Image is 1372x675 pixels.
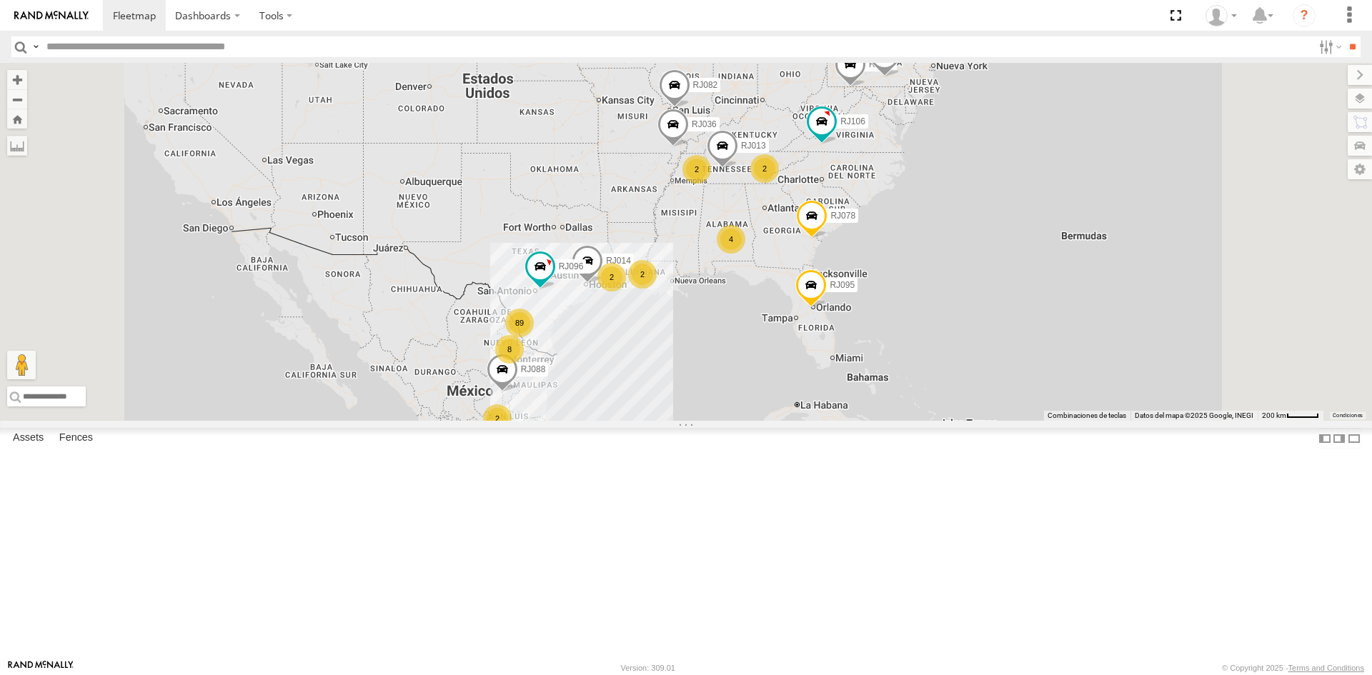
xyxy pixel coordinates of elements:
[1200,5,1242,26] div: Sebastian Velez
[741,141,766,151] span: RJ013
[7,89,27,109] button: Zoom out
[505,309,534,337] div: 89
[1288,664,1364,672] a: Terms and Conditions
[693,80,718,90] span: RJ082
[1313,36,1344,57] label: Search Filter Options
[7,70,27,89] button: Zoom in
[521,364,546,374] span: RJ088
[692,119,717,129] span: RJ036
[717,225,745,254] div: 4
[1258,411,1323,421] button: Escala del mapa: 200 km por 42 píxeles
[840,116,865,126] span: RJ106
[52,429,100,449] label: Fences
[559,261,584,271] span: RJ096
[597,263,626,291] div: 2
[628,260,657,289] div: 2
[606,256,631,266] span: RJ014
[6,429,51,449] label: Assets
[7,109,27,129] button: Zoom Home
[621,664,675,672] div: Version: 309.01
[8,661,74,675] a: Visit our Website
[1348,159,1372,179] label: Map Settings
[495,335,524,364] div: 8
[1333,413,1363,419] a: Condiciones (se abre en una nueva pestaña)
[483,404,512,433] div: 2
[682,155,711,184] div: 2
[1293,4,1316,27] i: ?
[1222,664,1364,672] div: © Copyright 2025 -
[1347,428,1361,449] label: Hide Summary Table
[1262,411,1286,419] span: 200 km
[7,351,36,379] button: Arrastra el hombrecito naranja al mapa para abrir Street View
[830,279,855,289] span: RJ095
[7,136,27,156] label: Measure
[750,154,779,183] div: 2
[1048,411,1126,421] button: Combinaciones de teclas
[14,11,89,21] img: rand-logo.svg
[1332,428,1346,449] label: Dock Summary Table to the Right
[830,211,855,221] span: RJ078
[1318,428,1332,449] label: Dock Summary Table to the Left
[30,36,41,57] label: Search Query
[1135,411,1253,419] span: Datos del mapa ©2025 Google, INEGI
